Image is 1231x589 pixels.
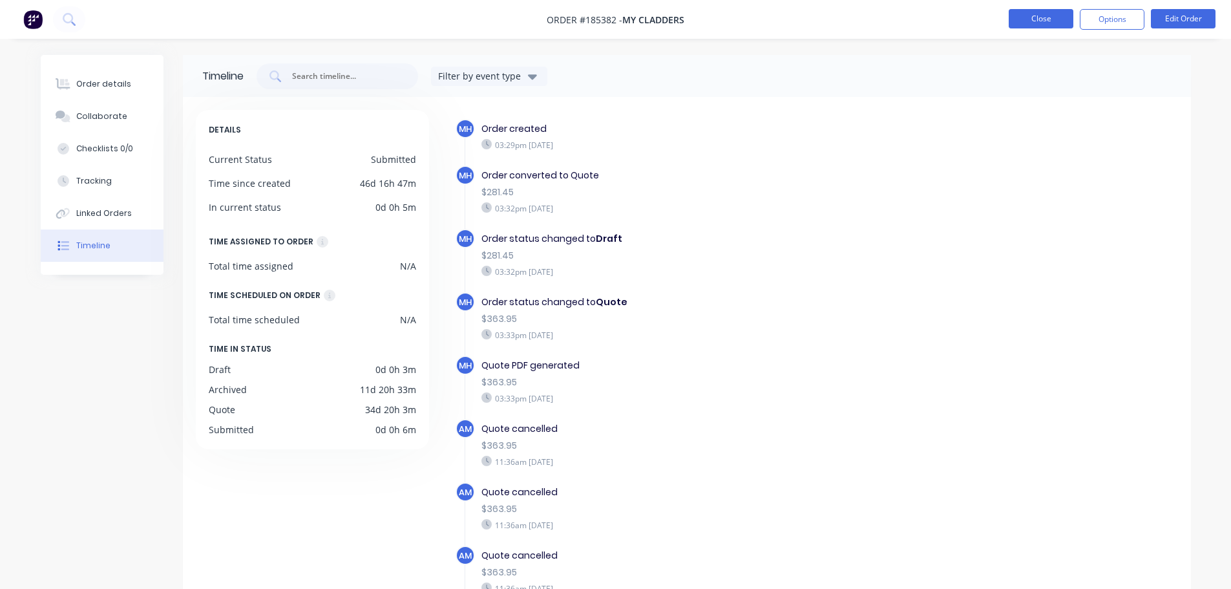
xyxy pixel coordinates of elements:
span: MH [459,123,472,135]
div: Filter by event type [438,69,525,83]
span: MH [459,296,472,308]
div: Quote cancelled [481,422,929,436]
div: $281.45 [481,186,929,199]
div: 0d 0h 6m [375,423,416,436]
button: Edit Order [1151,9,1215,28]
div: Timeline [202,69,244,84]
div: $363.95 [481,439,929,453]
button: Timeline [41,230,163,262]
div: Quote [209,403,235,416]
b: Quote [596,295,627,308]
div: 46d 16h 47m [360,177,416,190]
div: 11:36am [DATE] [481,456,929,467]
div: Submitted [371,153,416,166]
div: Draft [209,363,231,376]
span: MH [459,359,472,372]
div: Tracking [76,175,112,187]
div: 03:33pm [DATE] [481,392,929,404]
div: Quote cancelled [481,486,929,499]
span: MH [459,169,472,182]
div: Quote PDF generated [481,359,929,372]
div: Total time scheduled [209,313,300,327]
div: 03:32pm [DATE] [481,266,929,277]
div: N/A [400,313,416,327]
div: Archived [209,383,247,396]
button: Close [1009,9,1073,28]
div: Order converted to Quote [481,169,929,182]
div: $363.95 [481,376,929,389]
div: $363.95 [481,502,929,516]
div: Time since created [209,177,291,190]
button: Filter by event type [431,67,547,86]
div: Quote cancelled [481,549,929,562]
span: AM [459,550,472,562]
span: Order #185382 - [547,14,622,26]
div: Order created [481,122,929,136]
div: 34d 20h 3m [365,403,416,416]
div: Linked Orders [76,208,132,219]
div: 11d 20h 33m [360,383,416,396]
span: TIME IN STATUS [209,342,271,356]
span: My Cladders [622,14,684,26]
div: 03:29pm [DATE] [481,139,929,151]
div: Checklists 0/0 [76,143,133,155]
span: AM [459,486,472,498]
div: 03:33pm [DATE] [481,329,929,341]
div: Collaborate [76,111,127,122]
div: $363.95 [481,566,929,579]
div: 11:36am [DATE] [481,519,929,531]
div: Total time assigned [209,259,293,273]
div: TIME ASSIGNED TO ORDER [209,235,313,249]
div: Order status changed to [481,295,929,309]
button: Linked Orders [41,197,163,230]
b: Draft [596,232,622,245]
div: Current Status [209,153,272,166]
button: Collaborate [41,100,163,133]
span: AM [459,423,472,435]
div: N/A [400,259,416,273]
div: 0d 0h 5m [375,200,416,214]
button: Options [1080,9,1144,30]
div: $281.45 [481,249,929,262]
img: Factory [23,10,43,29]
div: TIME SCHEDULED ON ORDER [209,288,321,303]
div: $363.95 [481,312,929,326]
div: Order details [76,78,131,90]
button: Order details [41,68,163,100]
button: Checklists 0/0 [41,133,163,165]
div: Submitted [209,423,254,436]
input: Search timeline... [291,70,398,83]
button: Tracking [41,165,163,197]
div: Order status changed to [481,232,929,246]
div: 0d 0h 3m [375,363,416,376]
div: 03:32pm [DATE] [481,202,929,214]
span: DETAILS [209,123,241,137]
div: Timeline [76,240,110,252]
div: In current status [209,200,281,214]
span: MH [459,233,472,245]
